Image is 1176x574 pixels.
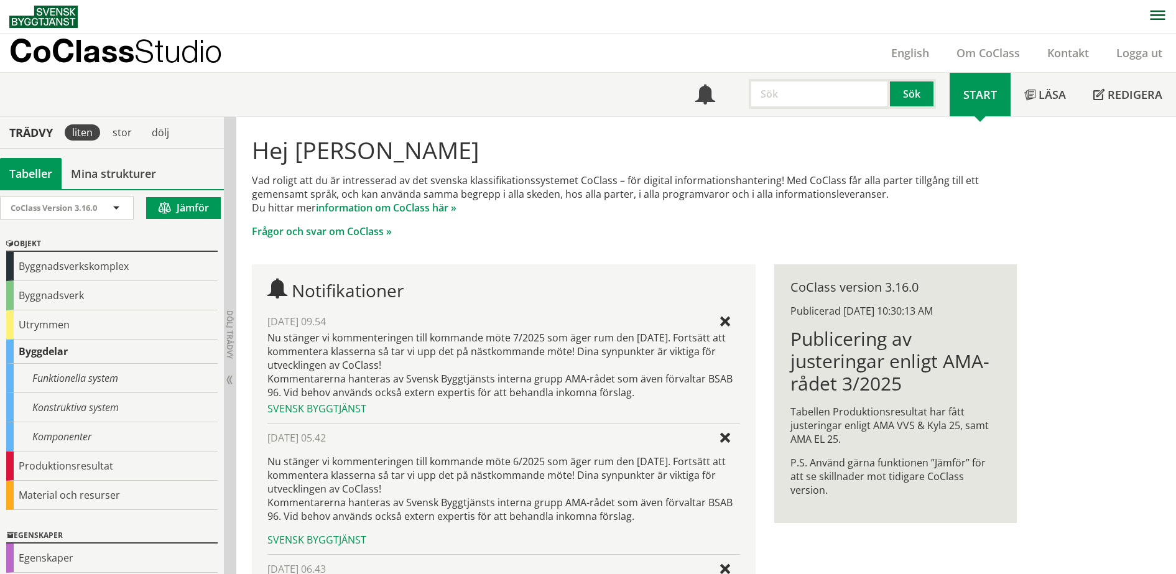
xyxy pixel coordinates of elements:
div: Byggnadsverk [6,281,218,310]
p: Nu stänger vi kommenteringen till kommande möte 6/2025 som äger rum den [DATE]. Fortsätt att komm... [267,455,739,523]
a: Om CoClass [943,45,1034,60]
a: information om CoClass här » [316,201,456,215]
a: Läsa [1011,73,1080,116]
div: stor [105,124,139,141]
p: Vad roligt att du är intresserad av det svenska klassifikationssystemet CoClass – för digital inf... [252,174,1016,215]
img: Svensk Byggtjänst [9,6,78,28]
a: Kontakt [1034,45,1103,60]
div: Nu stänger vi kommenteringen till kommande möte 7/2025 som äger rum den [DATE]. Fortsätt att komm... [267,331,739,399]
div: Egenskaper [6,544,218,573]
a: Start [950,73,1011,116]
div: Material och resurser [6,481,218,510]
span: Studio [134,32,222,69]
a: Mina strukturer [62,158,165,189]
p: CoClass [9,44,222,58]
a: CoClassStudio [9,34,249,72]
div: Trädvy [2,126,60,139]
div: Objekt [6,237,218,252]
div: Komponenter [6,422,218,451]
div: Funktionella system [6,364,218,393]
span: Redigera [1108,87,1162,102]
button: Jämför [146,197,221,219]
div: Svensk Byggtjänst [267,402,739,415]
p: P.S. Använd gärna funktionen ”Jämför” för att se skillnader mot tidigare CoClass version. [790,456,1000,497]
span: Notifikationer [695,86,715,106]
button: Sök [890,79,936,109]
div: Konstruktiva system [6,393,218,422]
span: [DATE] 09.54 [267,315,326,328]
div: Publicerad [DATE] 10:30:13 AM [790,304,1000,318]
input: Sök [749,79,890,109]
div: Egenskaper [6,529,218,544]
div: Byggnadsverkskomplex [6,252,218,281]
div: Produktionsresultat [6,451,218,481]
a: English [877,45,943,60]
h1: Hej [PERSON_NAME] [252,136,1016,164]
div: Utrymmen [6,310,218,340]
a: Frågor och svar om CoClass » [252,225,392,238]
div: Svensk Byggtjänst [267,533,739,547]
h1: Publicering av justeringar enligt AMA-rådet 3/2025 [790,328,1000,395]
div: Byggdelar [6,340,218,364]
a: Redigera [1080,73,1176,116]
span: [DATE] 05.42 [267,431,326,445]
span: Dölj trädvy [225,310,235,359]
div: liten [65,124,100,141]
span: Läsa [1039,87,1066,102]
div: dölj [144,124,177,141]
span: CoClass Version 3.16.0 [11,202,97,213]
a: Logga ut [1103,45,1176,60]
span: Start [963,87,997,102]
div: CoClass version 3.16.0 [790,280,1000,294]
span: Notifikationer [292,279,404,302]
p: Tabellen Produktionsresultat har fått justeringar enligt AMA VVS & Kyla 25, samt AMA EL 25. [790,405,1000,446]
